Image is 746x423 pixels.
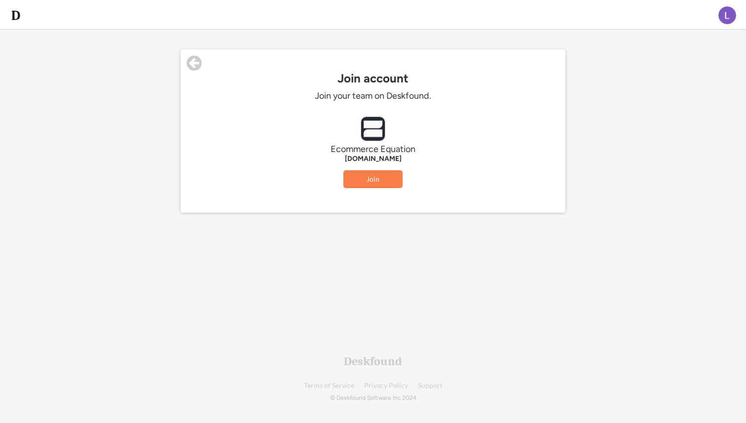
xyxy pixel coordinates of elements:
div: [DOMAIN_NAME] [225,155,521,163]
a: Support [418,382,443,389]
img: d-whitebg.png [10,9,22,21]
img: ACg8ocIhEsrqqGFruutQdo7wOHqh3ZNDmYQ676WjzGOj_QbxJZDvIQ=s96-c [718,6,736,24]
div: Join account [181,72,565,85]
img: ecommerceequation.com.au [361,117,385,141]
div: Deskfound [344,355,402,367]
div: Ecommerce Equation [225,144,521,155]
a: Terms of Service [304,382,354,389]
button: Join [343,170,403,188]
a: Privacy Policy [364,382,408,389]
div: Join your team on Deskfound. [225,90,521,102]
